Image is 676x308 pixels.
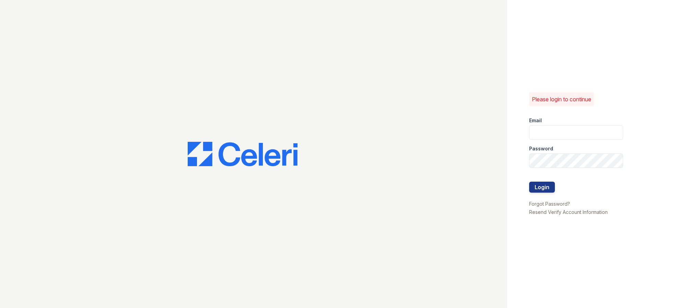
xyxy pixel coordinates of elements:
a: Resend Verify Account Information [529,209,608,215]
button: Login [529,182,555,193]
img: CE_Logo_Blue-a8612792a0a2168367f1c8372b55b34899dd931a85d93a1a3d3e32e68fde9ad4.png [188,142,298,167]
label: Email [529,117,542,124]
label: Password [529,145,553,152]
p: Please login to continue [532,95,591,103]
a: Forgot Password? [529,201,570,207]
